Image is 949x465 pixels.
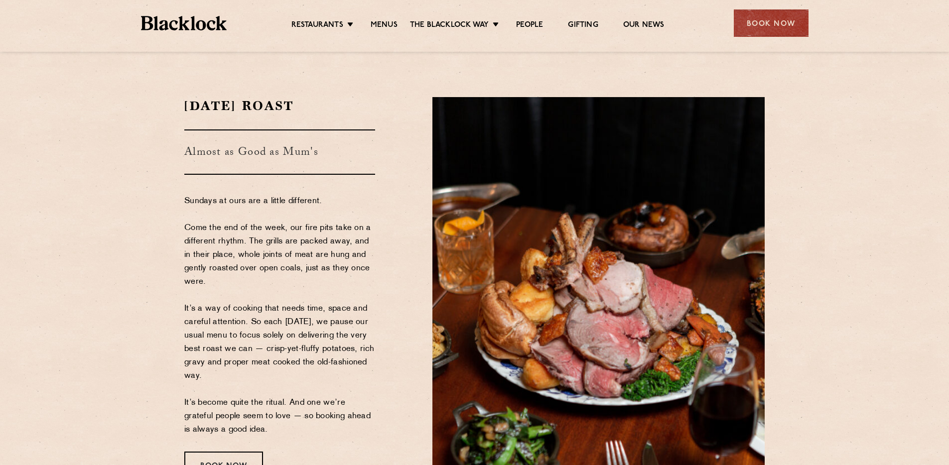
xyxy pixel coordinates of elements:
a: Restaurants [291,20,343,31]
div: Book Now [734,9,809,37]
a: Menus [371,20,398,31]
a: The Blacklock Way [410,20,489,31]
a: People [516,20,543,31]
h2: [DATE] Roast [184,97,375,115]
img: BL_Textured_Logo-footer-cropped.svg [141,16,227,30]
h3: Almost as Good as Mum's [184,129,375,175]
a: Our News [623,20,665,31]
a: Gifting [568,20,598,31]
p: Sundays at ours are a little different. Come the end of the week, our fire pits take on a differe... [184,195,375,437]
